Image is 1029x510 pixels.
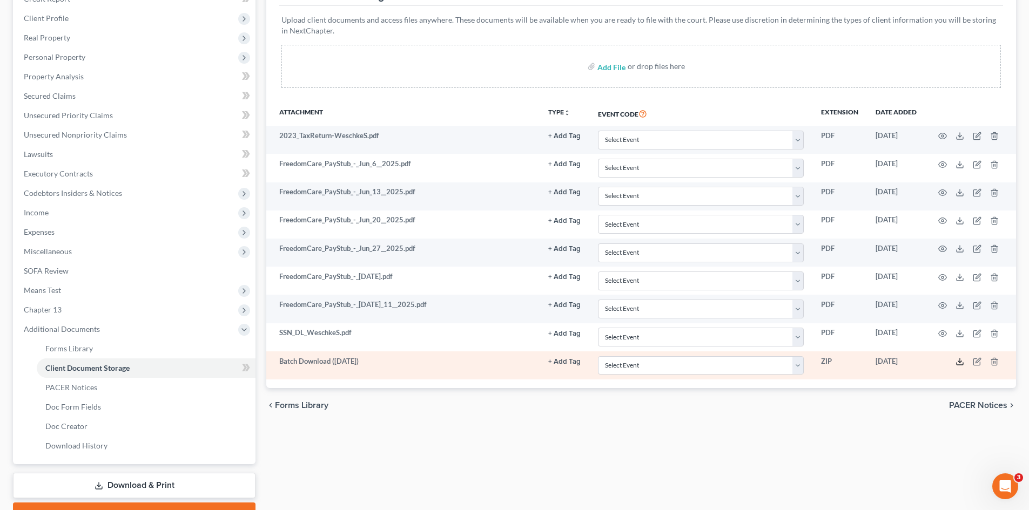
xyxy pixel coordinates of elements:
[15,145,255,164] a: Lawsuits
[1014,473,1023,482] span: 3
[24,188,122,198] span: Codebtors Insiders & Notices
[548,161,581,168] button: + Add Tag
[812,101,867,126] th: Extension
[812,154,867,182] td: PDF
[15,67,255,86] a: Property Analysis
[45,421,88,431] span: Doc Creator
[867,126,925,154] td: [DATE]
[281,15,1001,36] p: Upload client documents and access files anywhere. These documents will be available when you are...
[812,126,867,154] td: PDF
[266,401,275,410] i: chevron_left
[24,111,113,120] span: Unsecured Priority Claims
[867,101,925,126] th: Date added
[266,239,540,267] td: FreedomCare_PayStub_-_Jun_27__2025.pdf
[45,383,97,392] span: PACER Notices
[24,305,62,314] span: Chapter 13
[24,72,84,81] span: Property Analysis
[812,351,867,379] td: ZIP
[548,189,581,196] button: + Add Tag
[812,323,867,351] td: PDF
[867,295,925,323] td: [DATE]
[812,295,867,323] td: PDF
[812,182,867,210] td: PDF
[15,106,255,125] a: Unsecured Priority Claims
[1007,401,1016,410] i: chevron_right
[589,101,812,126] th: Event Code
[24,324,100,334] span: Additional Documents
[949,401,1016,410] button: PACER Notices chevron_right
[24,285,61,295] span: Means Test
[548,328,581,338] a: + Add Tag
[266,267,540,295] td: FreedomCare_PayStub_-_[DATE].pdf
[37,397,255,417] a: Doc Form Fields
[13,473,255,498] a: Download & Print
[15,125,255,145] a: Unsecured Nonpriority Claims
[37,358,255,378] a: Client Document Storage
[548,358,581,365] button: + Add Tag
[37,436,255,455] a: Download History
[548,274,581,281] button: + Add Tag
[266,126,540,154] td: 2023_TaxReturn-WeschkeS.pdf
[548,300,581,310] a: + Add Tag
[548,131,581,141] a: + Add Tag
[266,154,540,182] td: FreedomCare_PayStub_-_Jun_6__2025.pdf
[548,246,581,253] button: + Add Tag
[24,130,127,139] span: Unsecured Nonpriority Claims
[45,441,107,450] span: Download History
[45,344,93,353] span: Forms Library
[266,323,540,351] td: SSN_DL_WeschkeS.pdf
[628,61,685,72] div: or drop files here
[548,215,581,225] a: + Add Tag
[24,149,53,159] span: Lawsuits
[867,267,925,295] td: [DATE]
[564,110,570,116] i: unfold_more
[992,473,1018,499] iframe: Intercom live chat
[548,243,581,254] a: + Add Tag
[24,52,85,62] span: Personal Property
[37,378,255,397] a: PACER Notices
[548,133,581,140] button: + Add Tag
[867,351,925,379] td: [DATE]
[24,13,69,23] span: Client Profile
[24,91,76,100] span: Secured Claims
[24,33,70,42] span: Real Property
[548,330,581,337] button: + Add Tag
[867,182,925,210] td: [DATE]
[266,182,540,210] td: FreedomCare_PayStub_-_Jun_13__2025.pdf
[15,261,255,281] a: SOFA Review
[548,356,581,366] a: + Add Tag
[37,339,255,358] a: Forms Library
[867,239,925,267] td: [DATE]
[24,266,69,275] span: SOFA Review
[37,417,255,436] a: Doc Creator
[266,295,540,323] td: FreedomCare_PayStub_-_[DATE]_11__2025.pdf
[548,302,581,309] button: + Add Tag
[548,187,581,197] a: + Add Tag
[812,239,867,267] td: PDF
[548,159,581,169] a: + Add Tag
[266,401,328,410] button: chevron_left Forms Library
[949,401,1007,410] span: PACER Notices
[266,101,540,126] th: Attachment
[812,267,867,295] td: PDF
[275,401,328,410] span: Forms Library
[24,227,55,236] span: Expenses
[548,217,581,225] button: + Add Tag
[812,210,867,239] td: PDF
[15,86,255,106] a: Secured Claims
[266,210,540,239] td: FreedomCare_PayStub_-_Jun_20__2025.pdf
[867,154,925,182] td: [DATE]
[45,402,101,411] span: Doc Form Fields
[266,351,540,379] td: Batch Download ([DATE])
[15,164,255,183] a: Executory Contracts
[24,169,93,178] span: Executory Contracts
[24,208,49,217] span: Income
[867,323,925,351] td: [DATE]
[548,109,570,116] button: TYPEunfold_more
[548,271,581,282] a: + Add Tag
[45,363,130,372] span: Client Document Storage
[24,247,72,256] span: Miscellaneous
[867,210,925,239] td: [DATE]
